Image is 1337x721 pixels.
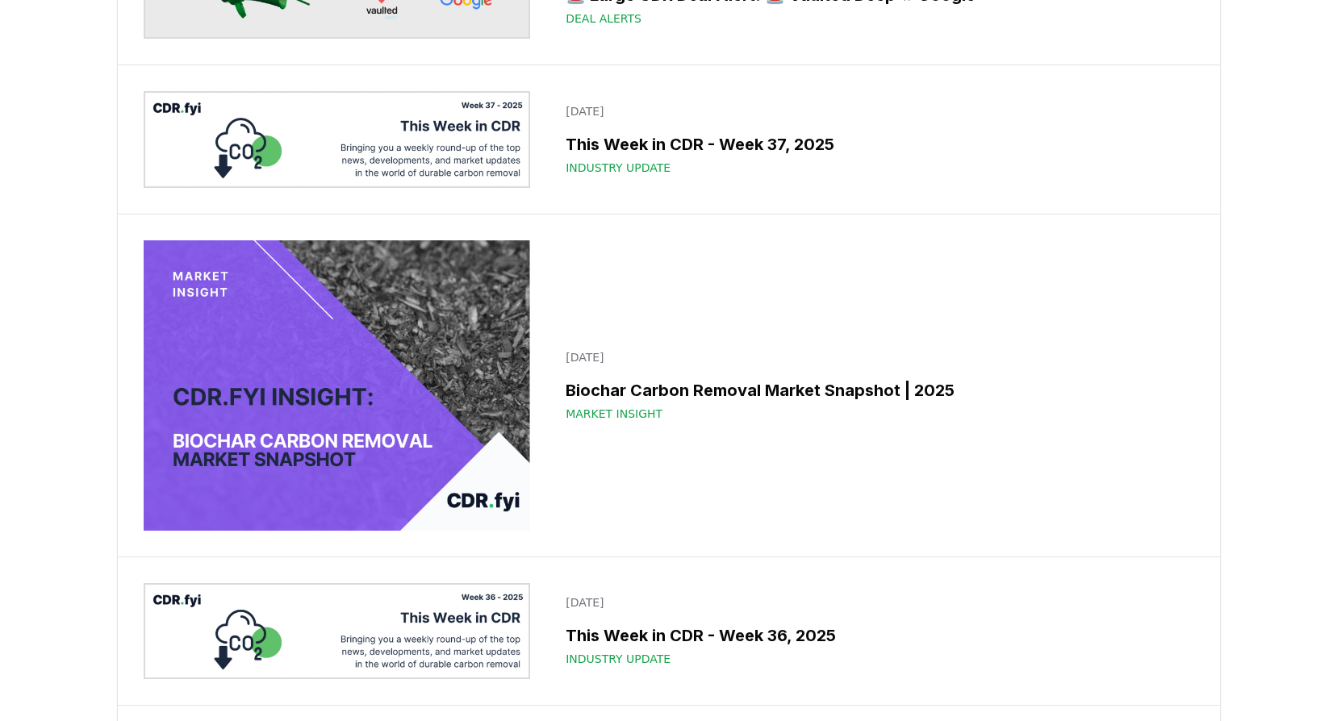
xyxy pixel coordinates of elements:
span: Market Insight [566,406,662,422]
p: [DATE] [566,594,1184,611]
a: [DATE]This Week in CDR - Week 37, 2025Industry Update [556,94,1193,185]
span: Industry Update [566,160,671,176]
h3: Biochar Carbon Removal Market Snapshot | 2025 [566,378,1184,402]
p: [DATE] [566,349,1184,365]
span: Deal Alerts [566,10,641,27]
h3: This Week in CDR - Week 37, 2025 [566,132,1184,156]
img: This Week in CDR - Week 36, 2025 blog post image [144,583,531,680]
img: This Week in CDR - Week 37, 2025 blog post image [144,91,531,188]
a: [DATE]This Week in CDR - Week 36, 2025Industry Update [556,585,1193,677]
h3: This Week in CDR - Week 36, 2025 [566,623,1184,648]
p: [DATE] [566,103,1184,119]
img: Biochar Carbon Removal Market Snapshot | 2025 blog post image [144,240,531,531]
a: [DATE]Biochar Carbon Removal Market Snapshot | 2025Market Insight [556,340,1193,431]
span: Industry Update [566,651,671,667]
